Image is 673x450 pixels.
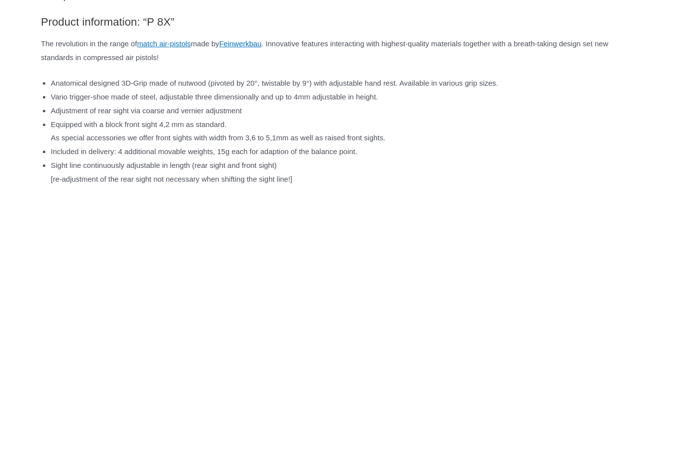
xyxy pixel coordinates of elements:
a: match air-pistols [137,39,191,48]
h2: Product information: “P 8X” [41,15,632,29]
p: The revolution in the range of made by . Innovative features interacting with highest-quality mat... [41,37,632,64]
a: Feinwerkbau [219,39,262,48]
li: Included in delivery: 4 additional movable weights, 15g each for adaption of the balance point. [51,145,632,159]
li: Anatomical designed 3D-Grip made of nutwood (pivoted by 20°, twistable by 9°) with adjustable han... [51,76,632,90]
iframe: <span data-mce-type="bookmark" style="display: inline-block; width: 0px; overflow: hidden; line-h... [41,197,238,307]
li: Adjustment of rear sight via coarse and vernier adjustment [51,104,632,118]
li: Equipped with a block front sight 4,2 mm as standard. As special accessories we offer front sight... [51,118,632,145]
li: Sight line continuously adjustable in length (rear sight and front sight) [re-adjustment of the r... [51,159,632,186]
li: Vario trigger-shoe made of steel, adjustable three dimensionally and up to 4mm adjustable in height. [51,90,632,104]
